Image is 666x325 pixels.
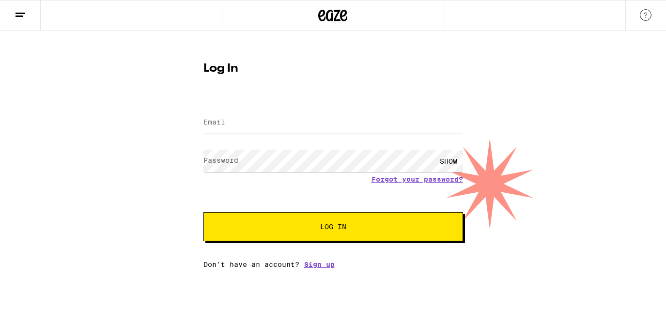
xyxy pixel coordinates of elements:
[320,223,346,230] span: Log In
[203,112,463,134] input: Email
[203,156,238,164] label: Password
[434,150,463,172] div: SHOW
[304,261,335,268] a: Sign up
[372,175,463,183] a: Forgot your password?
[203,261,463,268] div: Don't have an account?
[203,118,225,126] label: Email
[203,212,463,241] button: Log In
[203,63,463,75] h1: Log In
